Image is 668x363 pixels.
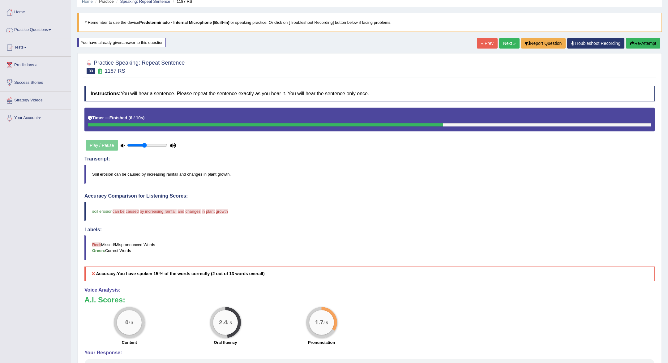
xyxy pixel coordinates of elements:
[143,115,145,120] b: )
[219,319,227,326] big: 2.4
[626,38,660,49] button: Re-Attempt
[567,38,624,49] a: Troubleshoot Recording
[0,92,71,107] a: Strategy Videos
[84,165,655,184] blockquote: Soil erosion can be caused by increasing rainfall and changes in plant growth.
[96,68,103,74] small: Exam occurring question
[0,21,71,37] a: Practice Questions
[92,209,113,214] span: soil erosion
[323,321,328,325] small: / 5
[130,115,143,120] b: 6 / 10s
[84,227,655,233] h4: Labels:
[202,209,205,214] span: in
[113,209,125,214] span: can be
[0,4,71,19] a: Home
[178,209,184,214] span: and
[84,156,655,162] h4: Transcript:
[105,68,125,74] small: 1187 RS
[125,319,129,326] big: 0
[122,340,137,345] label: Content
[0,109,71,125] a: Your Account
[92,242,101,247] b: Red:
[206,209,215,214] span: plant
[0,39,71,54] a: Tests
[0,74,71,90] a: Success Stories
[185,209,200,214] span: changes
[91,91,121,96] b: Instructions:
[109,115,127,120] b: Finished
[77,38,166,47] div: You have already given answer to this question
[84,235,655,260] blockquote: Missed/Mispronounced Words Correct Words
[84,287,655,293] h4: Voice Analysis:
[139,20,229,25] b: Predeterminado - Internal Microphone (Built-in)
[88,116,144,120] h5: Timer —
[77,13,662,32] blockquote: * Remember to use the device for speaking practice. Or click on [Troubleshoot Recording] button b...
[0,57,71,72] a: Predictions
[84,58,185,74] h2: Practice Speaking: Repeat Sentence
[129,321,133,325] small: / 3
[126,209,139,214] span: caused
[521,38,566,49] button: Report Question
[84,193,655,199] h4: Accuracy Comparison for Listening Scores:
[227,321,232,325] small: / 5
[87,68,95,74] span: 33
[92,248,105,253] b: Green:
[117,271,264,276] b: You have spoken 15 % of the words correctly (2 out of 13 words overall)
[140,209,177,214] span: by increasing rainfall
[216,209,228,214] span: growth
[499,38,520,49] a: Next »
[84,350,655,356] h4: Your Response:
[84,267,655,281] h5: Accuracy:
[477,38,497,49] a: « Prev
[84,296,125,304] b: A.I. Scores:
[84,86,655,101] h4: You will hear a sentence. Please repeat the sentence exactly as you hear it. You will hear the se...
[308,340,335,345] label: Pronunciation
[315,319,323,326] big: 1.7
[128,115,130,120] b: (
[214,340,237,345] label: Oral fluency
